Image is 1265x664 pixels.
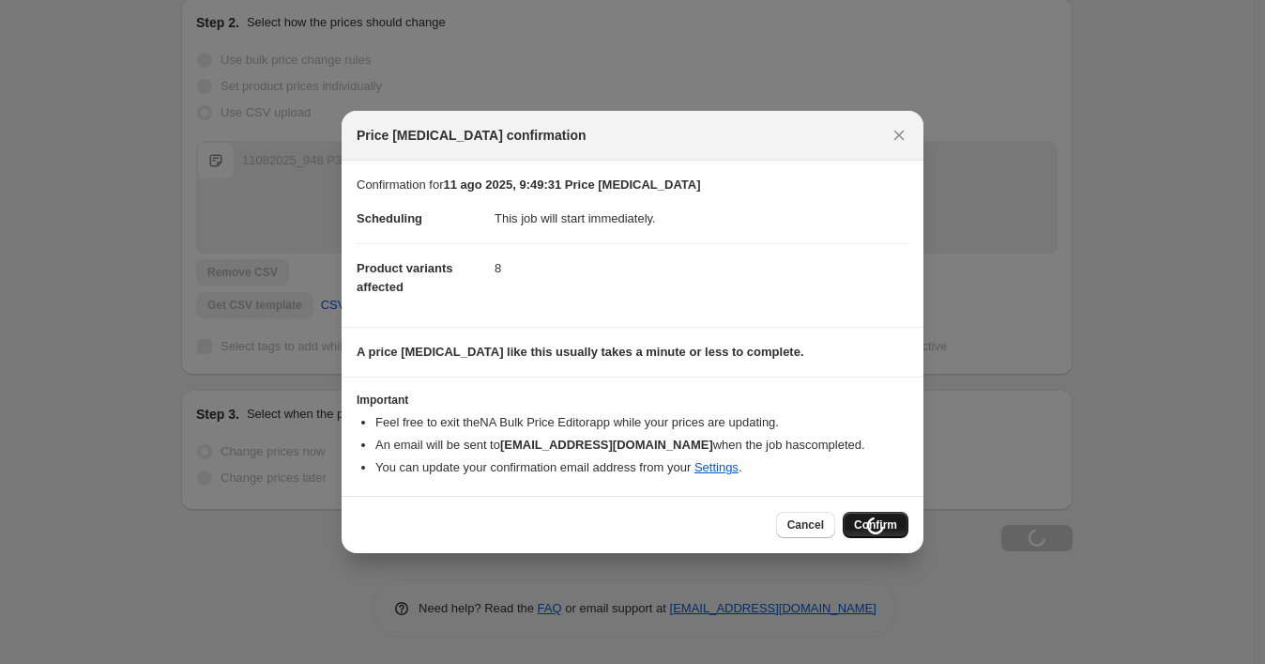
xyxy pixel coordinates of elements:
[694,460,739,474] a: Settings
[443,178,700,192] b: 11 ago 2025, 9:49:31 Price [MEDICAL_DATA]
[500,438,713,452] b: [EMAIL_ADDRESS][DOMAIN_NAME]
[375,458,908,477] li: You can update your confirmation email address from your .
[495,243,908,293] dd: 8
[886,122,912,148] button: Close
[357,345,804,359] b: A price [MEDICAL_DATA] like this usually takes a minute or less to complete.
[357,126,587,145] span: Price [MEDICAL_DATA] confirmation
[357,393,908,408] h3: Important
[375,413,908,432] li: Feel free to exit the NA Bulk Price Editor app while your prices are updating.
[776,512,835,538] button: Cancel
[357,176,908,194] p: Confirmation for
[495,194,908,243] dd: This job will start immediately.
[787,517,824,533] span: Cancel
[375,436,908,455] li: An email will be sent to when the job has completed .
[357,261,453,294] span: Product variants affected
[357,211,422,225] span: Scheduling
